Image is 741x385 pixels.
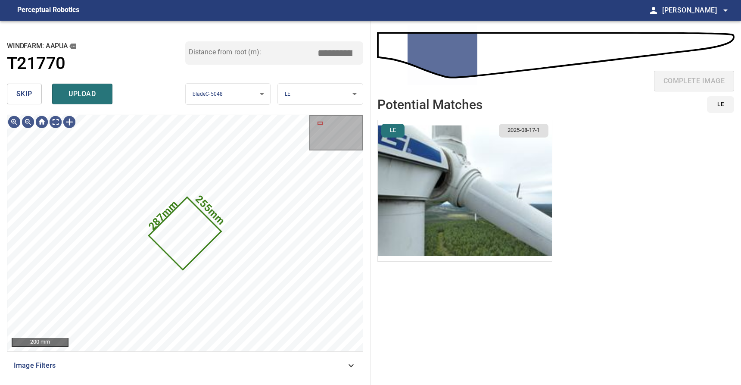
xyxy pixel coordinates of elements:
[720,5,731,16] span: arrow_drop_down
[17,3,79,17] figcaption: Perceptual Robotics
[52,84,112,104] button: upload
[21,115,35,129] img: Zoom out
[146,198,180,232] text: 287mm
[378,120,552,261] img: Aapua/T21770/2025-08-17-1/2025-08-18-2/inspectionData/image6wp12.jpg
[502,126,545,135] span: 2025-08-17-1
[193,193,227,227] text: 255mm
[377,97,483,112] h2: Potential Matches
[16,88,32,100] span: skip
[662,4,731,16] span: [PERSON_NAME]
[14,360,346,371] span: Image Filters
[385,126,401,135] span: LE
[193,91,223,97] span: bladeC-5048
[707,96,734,113] button: LE
[49,115,62,129] img: Toggle full page
[702,96,734,113] div: id
[35,115,49,129] img: Go home
[186,83,271,105] div: bladeC-5048
[7,84,42,104] button: skip
[659,2,731,19] button: [PERSON_NAME]
[7,355,363,376] div: Image Filters
[7,53,185,74] a: T21770
[7,115,21,129] img: Zoom in
[7,53,65,74] h1: T21770
[7,41,185,51] h2: windfarm: Aapua
[381,124,405,138] button: LE
[278,83,363,105] div: LE
[648,5,659,16] span: person
[62,88,103,100] span: upload
[717,100,724,110] span: LE
[285,91,290,97] span: LE
[189,49,261,56] label: Distance from root (m):
[62,115,76,129] img: Toggle selection
[68,41,78,51] button: copy message details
